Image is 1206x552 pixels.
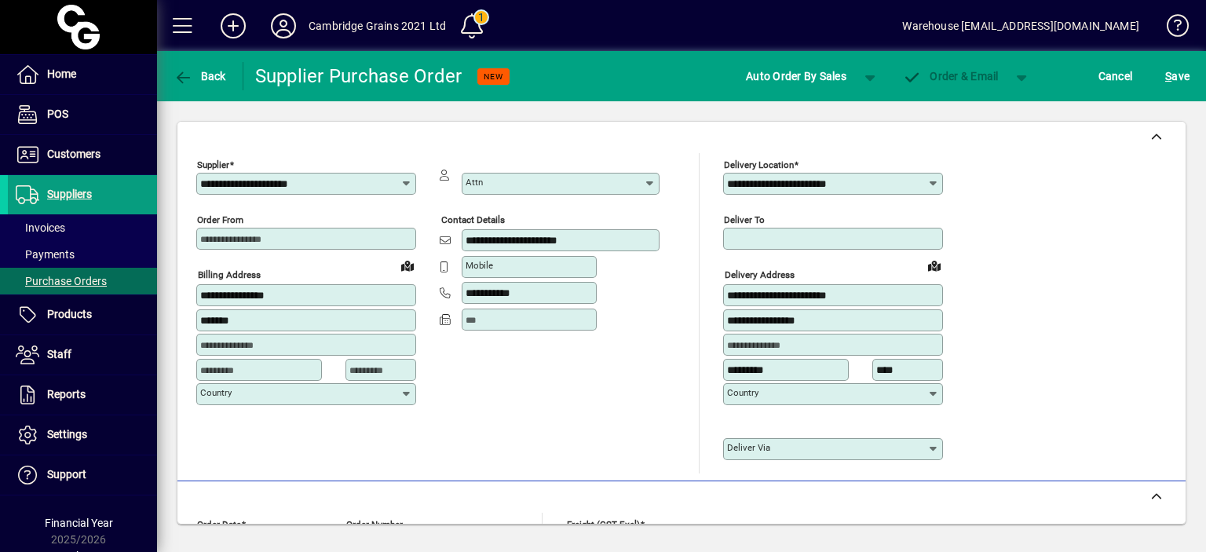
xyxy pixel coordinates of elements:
button: Auto Order By Sales [738,62,854,90]
mat-label: Country [200,387,232,398]
a: Knowledge Base [1155,3,1186,54]
span: ave [1165,64,1190,89]
mat-label: Order number [346,518,403,529]
span: Invoices [16,221,65,234]
span: Financial Year [45,517,113,529]
div: Cambridge Grains 2021 Ltd [309,13,446,38]
mat-label: Attn [466,177,483,188]
a: POS [8,95,157,134]
a: Staff [8,335,157,375]
mat-label: Country [727,387,758,398]
span: Auto Order By Sales [746,64,846,89]
span: Customers [47,148,100,160]
span: Order & Email [903,70,999,82]
span: POS [47,108,68,120]
span: Home [47,68,76,80]
span: NEW [484,71,503,82]
span: S [1165,70,1171,82]
a: Purchase Orders [8,268,157,294]
button: Save [1161,62,1193,90]
span: Purchase Orders [16,275,107,287]
mat-label: Order date [197,518,241,529]
div: Supplier Purchase Order [255,64,462,89]
span: Products [47,308,92,320]
a: Settings [8,415,157,455]
a: Reports [8,375,157,415]
div: Warehouse [EMAIL_ADDRESS][DOMAIN_NAME] [902,13,1139,38]
span: Support [47,468,86,481]
span: Staff [47,348,71,360]
button: Cancel [1095,62,1137,90]
a: Home [8,55,157,94]
button: Back [170,62,230,90]
mat-label: Supplier [197,159,229,170]
a: Products [8,295,157,334]
button: Order & Email [895,62,1007,90]
button: Profile [258,12,309,40]
span: Back [174,70,226,82]
a: View on map [922,253,947,278]
mat-label: Deliver To [724,214,765,225]
a: Support [8,455,157,495]
a: Customers [8,135,157,174]
span: Suppliers [47,188,92,200]
mat-label: Order from [197,214,243,225]
mat-label: Delivery Location [724,159,794,170]
app-page-header-button: Back [157,62,243,90]
a: Payments [8,241,157,268]
span: Reports [47,388,86,400]
mat-label: Mobile [466,260,493,271]
mat-label: Deliver via [727,442,770,453]
a: View on map [395,253,420,278]
mat-label: Freight (GST excl) [567,518,640,529]
span: Payments [16,248,75,261]
span: Settings [47,428,87,441]
a: Invoices [8,214,157,241]
button: Add [208,12,258,40]
span: Cancel [1098,64,1133,89]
